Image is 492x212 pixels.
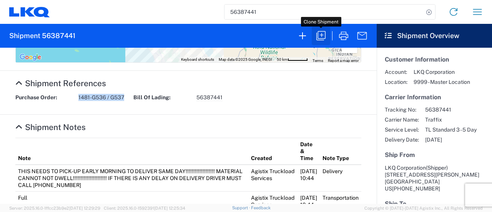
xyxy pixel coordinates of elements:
span: 56387441 [425,106,477,113]
td: [DATE] 10:44 [298,165,320,192]
h5: Ship To [385,200,484,207]
span: Carrier Name: [385,116,419,123]
span: Account: [385,68,407,75]
span: LKQ Corporation [414,68,470,75]
strong: Purchase Order: [15,94,73,101]
a: Report a map error [328,58,359,63]
span: Location: [385,78,407,85]
span: 56387441 [196,94,223,101]
th: Note [15,138,248,165]
h5: Ship From [385,151,484,159]
span: [STREET_ADDRESS][PERSON_NAME] [385,172,479,178]
td: Transportation [320,191,361,211]
th: Date & Time [298,138,320,165]
span: Client: 2025.16.0-1592391 [104,206,185,210]
span: Traffix [425,116,477,123]
span: 50 km [277,57,288,62]
th: Note Type [320,138,361,165]
td: THIS NEEDS TO PICK-UP EARLY MORNING TO DELIVER SAME DAY!!!!!!!!!!!!!!!!!!! MATERIAL CANNOT NOT DW... [15,165,248,192]
td: Delivery [320,165,361,192]
img: Google [18,52,43,62]
span: 1481-G536 / G537 [78,94,124,101]
h2: Shipment 56387441 [9,31,75,40]
td: Agistix Truckload Services [248,191,298,211]
th: Created [248,138,298,165]
span: Delivery Date: [385,136,419,143]
input: Shipment, tracking or reference number [224,5,424,19]
span: [DATE] 12:29:29 [69,206,100,210]
a: Hide Details [15,122,86,132]
span: 9999 - Master Location [414,78,470,85]
button: Keyboard shortcuts [181,57,214,62]
span: LKQ Corporation [385,165,426,171]
h5: Customer Information [385,56,484,63]
td: [DATE] 10:44 [298,191,320,211]
span: Map data ©2025 Google, INEGI [219,57,272,62]
button: Map Scale: 50 km per 49 pixels [274,57,310,62]
span: [DATE] [425,136,477,143]
span: [DATE] 12:25:34 [154,206,185,210]
a: Hide Details [15,78,106,88]
td: Full [15,191,248,211]
address: [GEOGRAPHIC_DATA] US [385,164,484,192]
span: Service Level: [385,126,419,133]
a: Terms [312,58,323,63]
h5: Carrier Information [385,93,484,101]
td: Agistix Truckload Services [248,165,298,192]
span: Tracking No: [385,106,419,113]
span: (Shipper) [426,165,448,171]
a: Support [232,205,251,210]
a: Feedback [251,205,271,210]
strong: Bill Of Lading: [133,94,191,101]
span: Server: 2025.16.0-1ffcc23b9e2 [9,206,100,210]
header: Shipment Overview [377,24,492,48]
a: Open this area in Google Maps (opens a new window) [18,52,43,62]
span: Copyright © [DATE]-[DATE] Agistix Inc., All Rights Reserved [364,205,483,212]
span: TL Standard 3 - 5 Day [425,126,477,133]
span: [PHONE_NUMBER] [392,185,440,192]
